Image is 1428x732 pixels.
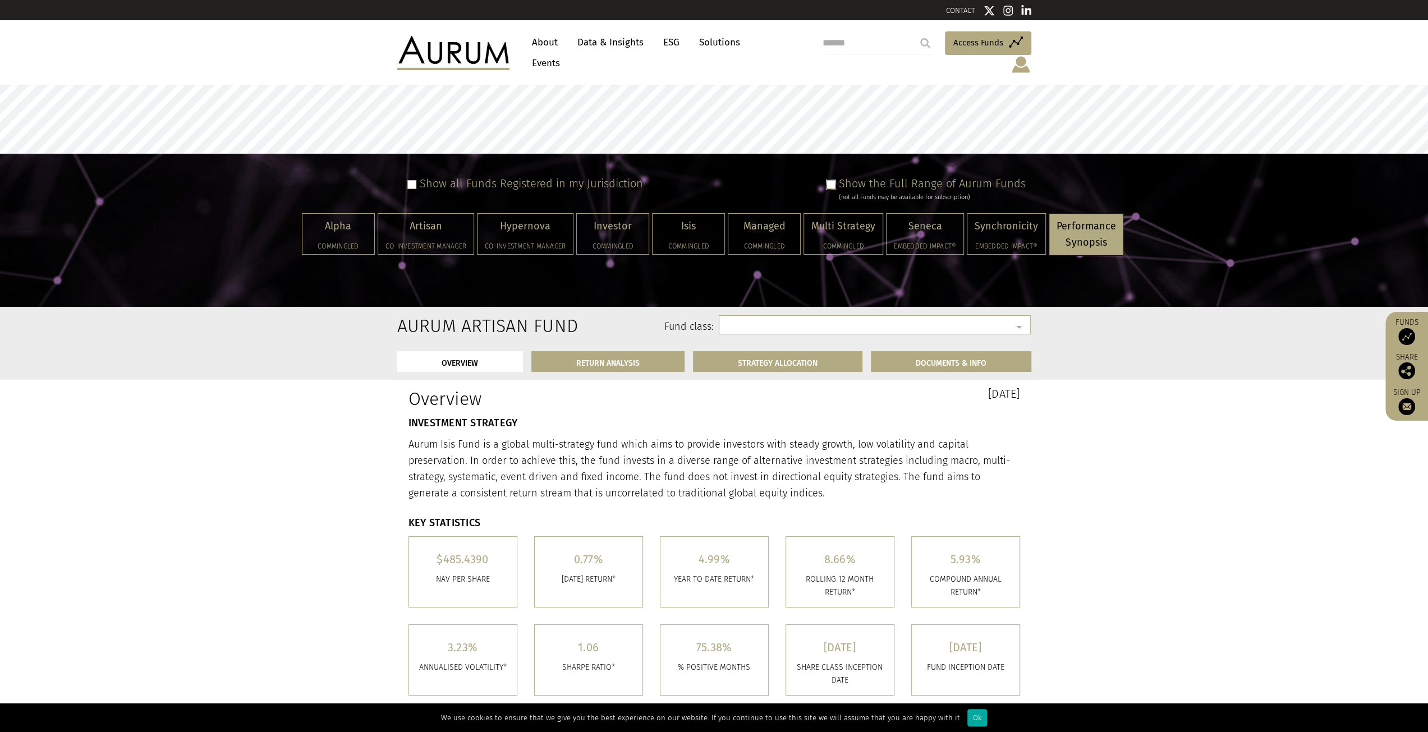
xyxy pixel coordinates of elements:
[669,554,760,565] h5: 4.99%
[385,243,466,250] h5: Co-investment Manager
[736,243,793,250] h5: Commingled
[485,218,566,234] p: Hypernova
[946,6,975,15] a: CONTACT
[839,192,1026,202] div: (not all Funds may be available for subscription)
[1003,5,1013,16] img: Instagram icon
[839,177,1026,190] label: Show the Full Range of Aurum Funds
[894,218,956,234] p: Seneca
[945,31,1031,55] a: Access Funds
[531,351,685,372] a: RETURN ANALYSIS
[526,53,560,73] a: Events
[385,218,466,234] p: Artisan
[1057,218,1115,251] p: Performance Synopsis
[1398,328,1415,345] img: Access Funds
[408,417,518,429] strong: INVESTMENT STRATEGY
[669,642,760,653] h5: 75.38%
[660,218,717,234] p: Isis
[736,218,793,234] p: Managed
[310,243,367,250] h5: Commingled
[975,218,1038,234] p: Synchronicity
[811,243,875,250] h5: Commingled
[795,554,885,565] h5: 8.66%
[795,573,885,599] p: ROLLING 12 MONTH RETURN*
[723,388,1020,399] h3: [DATE]
[920,573,1011,599] p: COMPOUND ANNUAL RETURN*
[417,661,508,674] p: ANNUALISED VOLATILITY*
[543,554,634,565] h5: 0.77%
[1391,388,1422,415] a: Sign up
[920,642,1011,653] h5: [DATE]
[795,661,885,687] p: SHARE CLASS INCEPTION DATE
[975,243,1038,250] h5: Embedded Impact®
[1391,317,1422,345] a: Funds
[669,573,760,586] p: YEAR TO DATE RETURN*
[408,517,481,529] strong: KEY STATISTICS
[572,32,649,53] a: Data & Insights
[694,32,746,53] a: Solutions
[584,243,641,250] h5: Commingled
[871,351,1031,372] a: DOCUMENTS & INFO
[811,218,875,234] p: Multi Strategy
[920,554,1011,565] h5: 5.93%
[417,554,508,565] h5: $485.4390
[543,642,634,653] h5: 1.06
[417,642,508,653] h5: 3.23%
[984,5,995,16] img: Twitter icon
[420,177,643,190] label: Show all Funds Registered in my Jurisdiction
[408,436,1020,501] p: Aurum Isis Fund is a global multi-strategy fund which aims to provide investors with steady growt...
[914,32,936,54] input: Submit
[584,218,641,234] p: Investor
[1398,398,1415,415] img: Sign up to our newsletter
[543,661,634,674] p: SHARPE RATIO*
[953,36,1003,49] span: Access Funds
[669,661,760,674] p: % POSITIVE MONTHS
[485,243,566,250] h5: Co-investment Manager
[920,661,1011,674] p: FUND INCEPTION DATE
[417,573,508,586] p: Nav per share
[1398,362,1415,379] img: Share this post
[408,388,706,409] h1: Overview
[967,709,987,726] div: Ok
[1011,55,1031,74] img: account-icon.svg
[658,32,685,53] a: ESG
[693,351,862,372] a: STRATEGY ALLOCATION
[1391,353,1422,379] div: Share
[660,243,717,250] h5: Commingled
[397,315,489,337] h2: Aurum Artisan Fund
[310,218,367,234] p: Alpha
[506,320,714,334] label: Fund class:
[1021,5,1031,16] img: Linkedin icon
[543,573,634,586] p: [DATE] RETURN*
[795,642,885,653] h5: [DATE]
[894,243,956,250] h5: Embedded Impact®
[526,32,563,53] a: About
[397,36,509,70] img: Aurum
